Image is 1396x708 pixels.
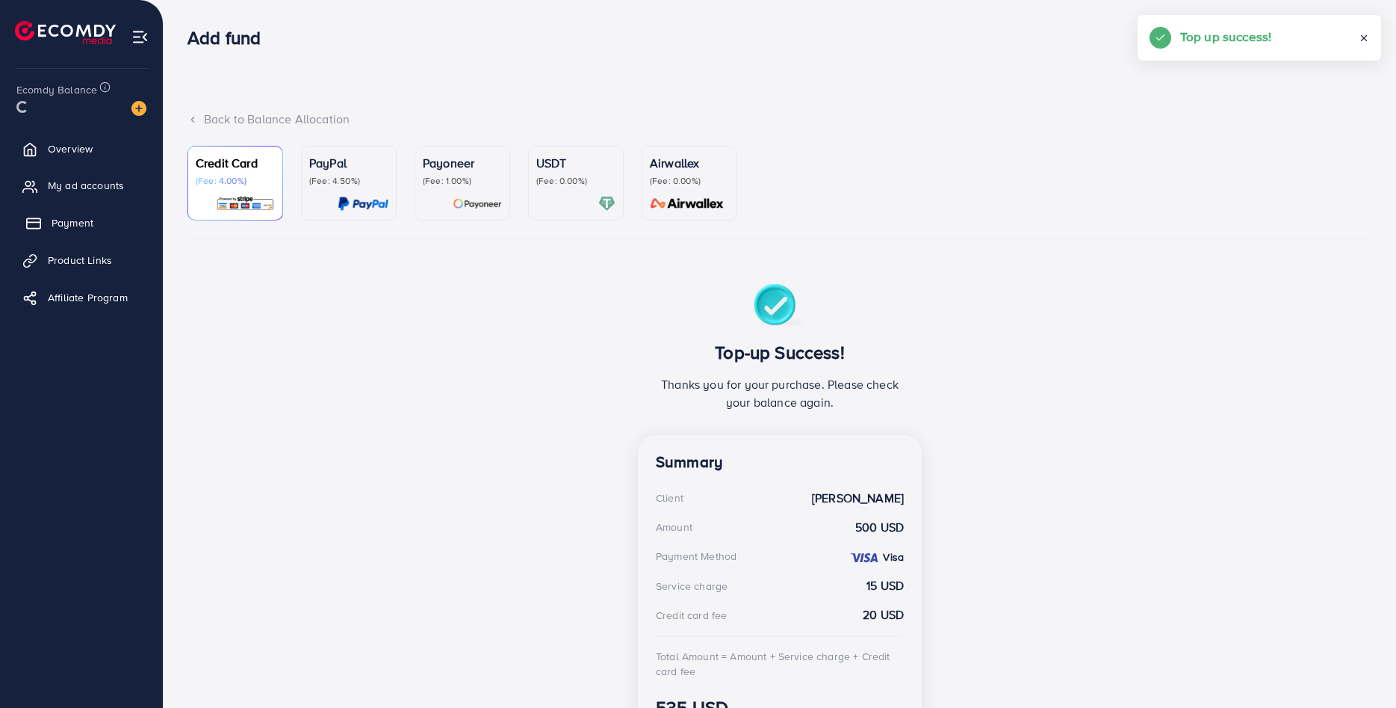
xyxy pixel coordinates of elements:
p: USDT [536,154,615,172]
p: PayPal [309,154,388,172]
p: Thanks you for your purchase. Please check your balance again. [656,375,904,411]
strong: [PERSON_NAME] [812,490,904,507]
p: (Fee: 4.50%) [309,175,388,187]
h3: Add fund [187,27,273,49]
h5: Top up success! [1180,27,1271,46]
span: Overview [48,141,93,156]
p: (Fee: 0.00%) [536,175,615,187]
strong: 20 USD [863,606,904,624]
img: card [645,195,729,212]
img: card [216,195,275,212]
div: Credit card fee [656,608,727,623]
div: Total Amount = Amount + Service charge + Credit card fee [656,649,904,680]
img: logo [15,21,116,44]
a: Product Links [11,245,152,275]
iframe: Chat [1333,641,1385,697]
span: Payment [52,215,93,230]
img: success [754,284,807,330]
img: image [131,101,146,116]
p: Payoneer [423,154,502,172]
strong: Visa [883,550,904,564]
img: card [453,195,502,212]
p: (Fee: 4.00%) [196,175,275,187]
span: Product Links [48,253,112,268]
p: (Fee: 0.00%) [650,175,729,187]
a: My ad accounts [11,170,152,200]
span: Affiliate Program [48,290,128,305]
div: Client [656,490,683,505]
a: Overview [11,134,152,164]
span: My ad accounts [48,178,124,193]
a: Affiliate Program [11,283,152,313]
p: (Fee: 1.00%) [423,175,502,187]
strong: 500 USD [855,519,904,536]
div: Service charge [656,579,728,594]
a: Payment [11,208,152,238]
div: Payment Method [656,549,736,564]
span: Ecomdy Balance [16,82,97,97]
img: credit [849,552,879,564]
div: Back to Balance Allocation [187,111,1372,128]
div: Amount [656,520,692,535]
p: Airwallex [650,154,729,172]
img: card [598,195,615,212]
p: Credit Card [196,154,275,172]
img: card [338,195,388,212]
h3: Top-up Success! [656,342,904,363]
h4: Summary [656,453,904,472]
img: menu [131,28,149,46]
strong: 15 USD [866,577,904,594]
